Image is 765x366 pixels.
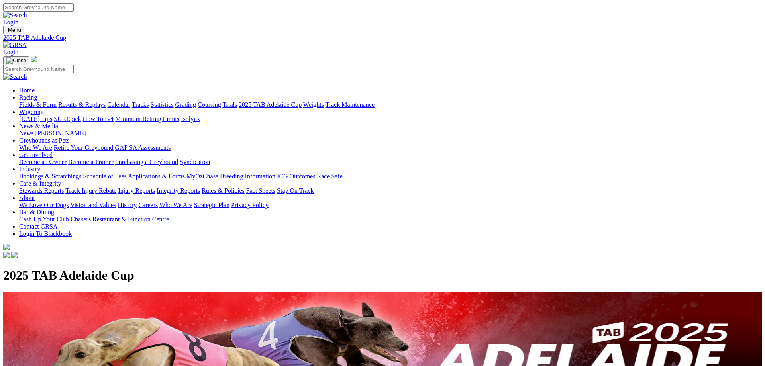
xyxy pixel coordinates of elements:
div: Bar & Dining [19,216,762,223]
a: Breeding Information [220,173,275,180]
a: Retire Your Greyhound [54,144,114,151]
a: Schedule of Fees [83,173,126,180]
a: ICG Outcomes [277,173,315,180]
a: Isolynx [181,115,200,122]
a: News & Media [19,123,58,129]
a: [DATE] Tips [19,115,52,122]
a: Fields & Form [19,101,57,108]
a: Weights [303,101,324,108]
a: Strategic Plan [194,202,229,208]
img: Search [3,73,27,80]
img: twitter.svg [11,252,18,258]
a: Rules & Policies [202,187,245,194]
a: Track Maintenance [326,101,375,108]
a: MyOzChase [186,173,218,180]
a: We Love Our Dogs [19,202,69,208]
a: Chasers Restaurant & Function Centre [71,216,169,223]
div: Wagering [19,115,762,123]
a: Minimum Betting Limits [115,115,179,122]
a: Become a Trainer [68,159,114,165]
a: Track Injury Rebate [65,187,116,194]
a: Bar & Dining [19,209,54,215]
a: Stewards Reports [19,187,64,194]
a: Login To Blackbook [19,230,72,237]
img: Search [3,12,27,19]
a: Industry [19,166,40,172]
a: Contact GRSA [19,223,57,230]
a: Home [19,87,35,94]
a: Bookings & Scratchings [19,173,81,180]
a: History [118,202,137,208]
div: Get Involved [19,159,762,166]
a: Vision and Values [70,202,116,208]
a: Login [3,19,18,25]
a: Fact Sheets [246,187,275,194]
a: Syndication [180,159,210,165]
a: Grading [175,101,196,108]
img: facebook.svg [3,252,10,258]
a: SUREpick [54,115,81,122]
img: GRSA [3,41,27,49]
a: Wagering [19,108,44,115]
a: Statistics [151,101,174,108]
a: Who We Are [159,202,192,208]
a: [PERSON_NAME] [35,130,86,137]
a: Racing [19,94,37,101]
a: Greyhounds as Pets [19,137,69,144]
span: Menu [8,27,21,33]
a: Purchasing a Greyhound [115,159,178,165]
a: Integrity Reports [157,187,200,194]
a: Calendar [107,101,130,108]
a: How To Bet [83,115,114,122]
button: Toggle navigation [3,26,24,34]
a: 2025 TAB Adelaide Cup [3,34,762,41]
a: Coursing [198,101,221,108]
a: News [19,130,33,137]
div: Racing [19,101,762,108]
div: About [19,202,762,209]
div: Care & Integrity [19,187,762,194]
h1: 2025 TAB Adelaide Cup [3,268,762,283]
img: Close [6,57,26,64]
a: Applications & Forms [128,173,185,180]
a: About [19,194,35,201]
a: Cash Up Your Club [19,216,69,223]
a: Get Involved [19,151,53,158]
a: 2025 TAB Adelaide Cup [239,101,302,108]
input: Search [3,65,74,73]
a: Careers [138,202,158,208]
div: Greyhounds as Pets [19,144,762,151]
img: logo-grsa-white.png [31,56,37,62]
a: Injury Reports [118,187,155,194]
button: Toggle navigation [3,56,29,65]
a: Who We Are [19,144,52,151]
div: News & Media [19,130,762,137]
a: Care & Integrity [19,180,61,187]
img: logo-grsa-white.png [3,244,10,250]
input: Search [3,3,74,12]
a: Trials [222,101,237,108]
a: Tracks [132,101,149,108]
div: Industry [19,173,762,180]
a: Race Safe [317,173,342,180]
a: Stay On Track [277,187,314,194]
a: Become an Owner [19,159,67,165]
a: Privacy Policy [231,202,269,208]
a: Login [3,49,18,55]
a: GAP SA Assessments [115,144,171,151]
a: Results & Replays [58,101,106,108]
